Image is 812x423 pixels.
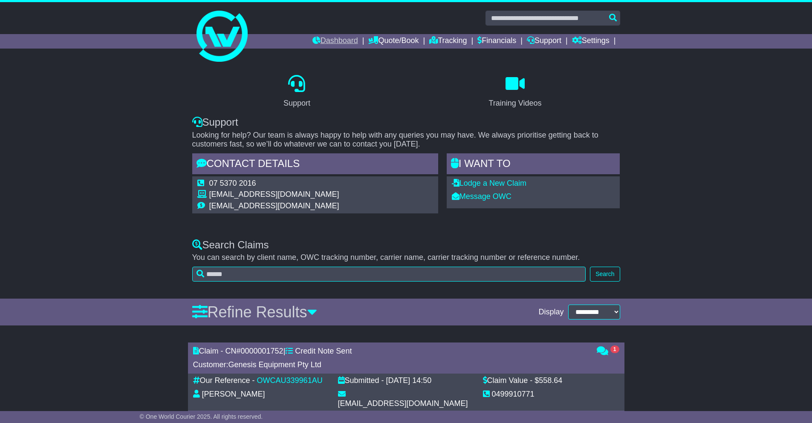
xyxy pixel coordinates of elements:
[312,34,358,49] a: Dashboard
[477,34,516,49] a: Financials
[140,413,263,420] span: © One World Courier 2025. All rights reserved.
[192,303,317,321] a: Refine Results
[192,253,620,262] p: You can search by client name, OWC tracking number, carrier name, carrier tracking number or refe...
[209,201,339,211] td: [EMAIL_ADDRESS][DOMAIN_NAME]
[590,267,620,282] button: Search
[535,376,562,386] div: $558.64
[193,376,255,386] div: Our Reference -
[492,390,535,399] div: 0499910771
[483,72,547,112] a: Training Videos
[429,34,467,49] a: Tracking
[368,34,419,49] a: Quote/Book
[452,192,511,201] a: Message OWC
[527,34,561,49] a: Support
[193,360,588,370] div: Customer:
[209,190,339,201] td: [EMAIL_ADDRESS][DOMAIN_NAME]
[241,347,283,355] span: 0000001752
[228,360,321,369] span: Genesis Equipment Pty Ltd
[488,98,541,109] div: Training Videos
[283,98,310,109] div: Support
[447,153,620,176] div: I WANT to
[597,347,619,356] a: 1
[193,347,588,356] div: Claim - CN# |
[572,34,610,49] a: Settings
[192,239,620,251] div: Search Claims
[202,390,265,399] div: [PERSON_NAME]
[278,72,316,112] a: Support
[338,399,468,409] div: [EMAIL_ADDRESS][DOMAIN_NAME]
[386,376,432,386] div: [DATE] 14:50
[295,347,352,355] span: Credit Note Sent
[192,153,438,176] div: Contact Details
[192,131,620,149] p: Looking for help? Our team is always happy to help with any queries you may have. We always prior...
[209,179,339,190] td: 07 5370 2016
[192,116,620,129] div: Support
[610,345,619,353] span: 1
[257,376,323,385] a: OWCAU339961AU
[483,376,533,386] div: Claim Value -
[538,308,563,317] span: Display
[452,179,526,187] a: Lodge a New Claim
[338,376,384,386] div: Submitted -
